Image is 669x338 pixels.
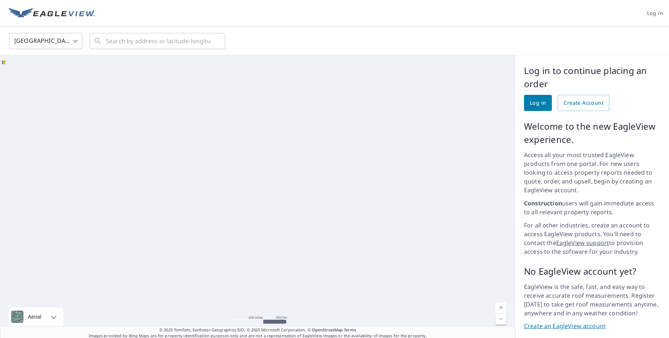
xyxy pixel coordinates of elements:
[9,308,63,326] div: Aerial
[9,8,95,19] img: EV Logo
[26,308,44,326] div: Aerial
[524,95,552,111] a: Log in
[312,327,343,333] a: OpenStreetMap
[524,322,660,330] a: Create an EagleView account
[106,31,210,51] input: Search by address or latitude-longitude
[9,31,82,51] div: [GEOGRAPHIC_DATA]
[524,221,660,256] p: For all other industries, create an account to access EagleView products. You'll need to contact ...
[524,64,660,90] p: Log in to continue placing an order
[524,282,660,317] p: EagleView is the safe, fast, and easy way to receive accurate roof measurements. Register [DATE] ...
[647,9,663,18] span: Log in
[524,199,562,207] strong: Construction
[524,151,660,194] p: Access all your most trusted EagleView products from one portal. For new users looking to access ...
[524,265,660,278] p: No EagleView account yet?
[558,95,609,111] a: Create Account
[159,327,356,333] span: © 2025 TomTom, Earthstar Geographics SIO, © 2025 Microsoft Corporation, ©
[495,313,506,324] a: Current Level 5, Zoom Out
[524,199,660,216] p: users will gain immediate access to all relevant property reports.
[524,120,660,146] p: Welcome to the new EagleView experience.
[344,327,356,333] a: Terms
[564,99,603,108] span: Create Account
[495,302,506,313] a: Current Level 5, Zoom In
[530,99,546,108] span: Log in
[556,239,609,247] a: EagleView support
